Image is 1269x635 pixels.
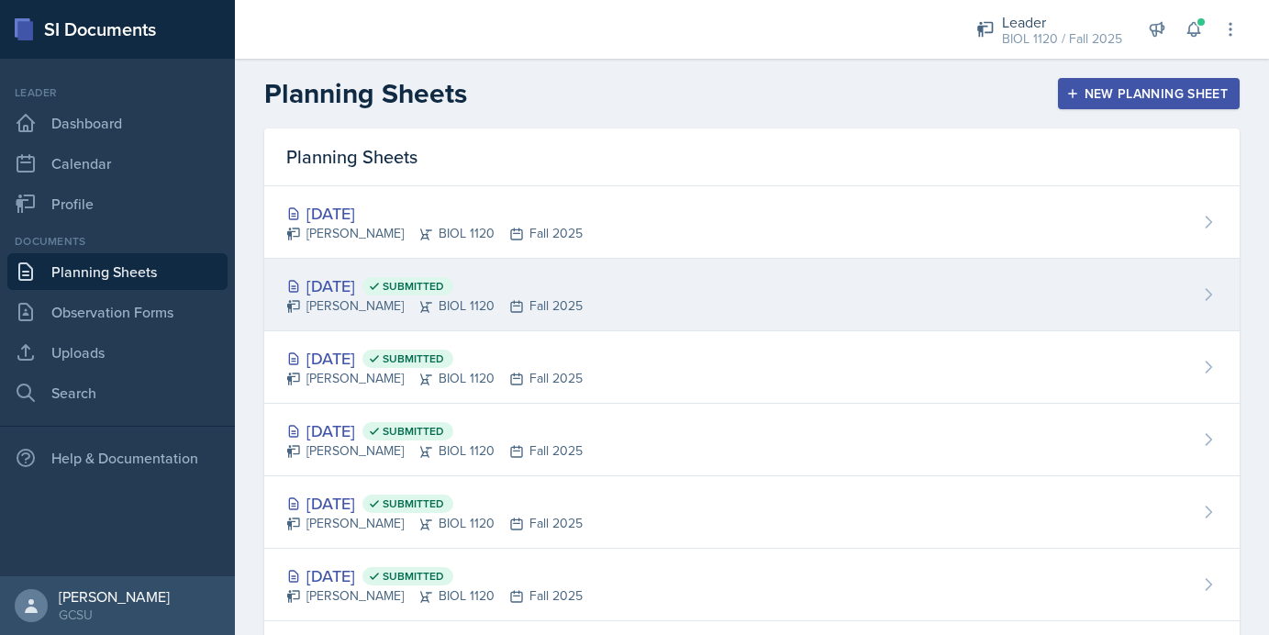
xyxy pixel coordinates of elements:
div: Leader [7,84,228,101]
span: Submitted [383,424,444,439]
a: Search [7,374,228,411]
a: Calendar [7,145,228,182]
span: Submitted [383,351,444,366]
a: Planning Sheets [7,253,228,290]
span: Submitted [383,279,444,294]
div: [PERSON_NAME] BIOL 1120 Fall 2025 [286,441,583,461]
div: [DATE] [286,273,583,298]
div: [DATE] [286,201,583,226]
span: Submitted [383,569,444,584]
a: [DATE] Submitted [PERSON_NAME]BIOL 1120Fall 2025 [264,549,1240,621]
div: Documents [7,233,228,250]
div: [DATE] [286,346,583,371]
a: Profile [7,185,228,222]
a: Uploads [7,334,228,371]
div: Help & Documentation [7,440,228,476]
div: GCSU [59,606,170,624]
a: [DATE] Submitted [PERSON_NAME]BIOL 1120Fall 2025 [264,404,1240,476]
a: Observation Forms [7,294,228,330]
div: BIOL 1120 / Fall 2025 [1002,29,1122,49]
h2: Planning Sheets [264,77,467,110]
a: [DATE] [PERSON_NAME]BIOL 1120Fall 2025 [264,186,1240,259]
a: [DATE] Submitted [PERSON_NAME]BIOL 1120Fall 2025 [264,259,1240,331]
a: [DATE] Submitted [PERSON_NAME]BIOL 1120Fall 2025 [264,331,1240,404]
div: [PERSON_NAME] BIOL 1120 Fall 2025 [286,369,583,388]
div: [DATE] [286,418,583,443]
div: [PERSON_NAME] BIOL 1120 Fall 2025 [286,224,583,243]
div: [DATE] [286,491,583,516]
div: [DATE] [286,563,583,588]
button: New Planning Sheet [1058,78,1240,109]
a: Dashboard [7,105,228,141]
div: Planning Sheets [264,128,1240,186]
div: New Planning Sheet [1070,86,1228,101]
div: [PERSON_NAME] BIOL 1120 Fall 2025 [286,296,583,316]
a: [DATE] Submitted [PERSON_NAME]BIOL 1120Fall 2025 [264,476,1240,549]
div: [PERSON_NAME] [59,587,170,606]
div: [PERSON_NAME] BIOL 1120 Fall 2025 [286,586,583,606]
span: Submitted [383,496,444,511]
div: Leader [1002,11,1122,33]
div: [PERSON_NAME] BIOL 1120 Fall 2025 [286,514,583,533]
